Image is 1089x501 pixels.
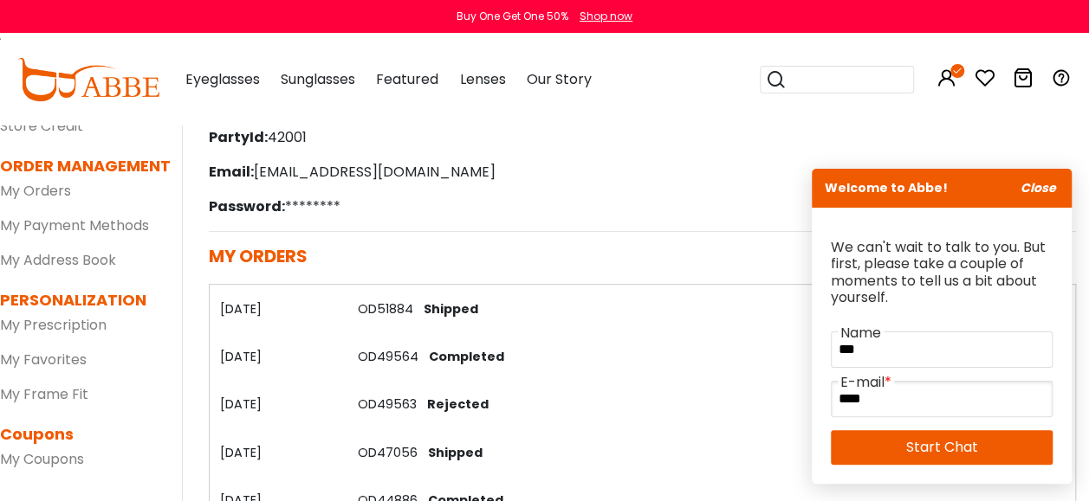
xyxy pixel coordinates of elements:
a: Start Chat [831,430,1053,465]
a: OD47056 [358,444,418,461]
i: Close [1021,179,1056,196]
img: abbeglasses.com [17,58,159,101]
a: Shop now [571,9,632,23]
th: [DATE] [209,285,347,332]
span: Password: [209,196,285,216]
a: OD51884 [358,300,413,318]
label: E-mail [838,372,894,393]
p: We can't wait to talk to you. But first, please take a couple of moments to tell us a bit about y... [831,239,1053,305]
span: Rejected [420,395,489,413]
span: Eyeglasses [185,69,260,89]
span: Sunglasses [281,69,355,89]
p: Welcome to Abbe! [812,169,1072,208]
span: MY ORDERS [209,244,308,268]
a: OD49563 [358,395,417,413]
th: [DATE] [209,381,347,428]
font: [EMAIL_ADDRESS][DOMAIN_NAME] [254,162,496,182]
span: Completed [422,348,504,365]
span: Lenses [459,69,505,89]
font: 42001 [268,127,307,147]
span: Our Story [526,69,591,89]
a: OD49564 [358,348,418,365]
span: PartyId: [209,127,268,147]
span: Shipped [421,444,483,461]
span: Shipped [417,300,478,318]
span: Featured [376,69,438,89]
div: Buy One Get One 50% [457,9,568,24]
th: [DATE] [209,428,347,476]
div: Shop now [580,9,632,24]
label: Name [838,323,884,344]
th: [DATE] [209,333,347,381]
span: Email: [209,162,254,182]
